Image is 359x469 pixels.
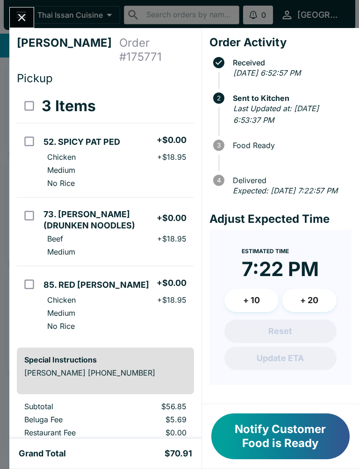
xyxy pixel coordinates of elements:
[42,97,96,115] h3: 3 Items
[282,289,337,312] button: + 20
[211,413,350,459] button: Notify Customer Food is Ready
[10,7,34,28] button: Close
[209,36,352,50] h4: Order Activity
[217,142,221,149] text: 3
[157,234,187,243] p: + $18.95
[233,186,337,195] em: Expected: [DATE] 7:22:57 PM
[228,141,352,149] span: Food Ready
[47,308,75,318] p: Medium
[224,289,279,312] button: + 10
[119,36,194,64] h4: Order # 175771
[17,89,194,340] table: orders table
[242,257,319,281] time: 7:22 PM
[124,415,186,424] p: $5.69
[43,279,149,291] h5: 85. RED [PERSON_NAME]
[124,402,186,411] p: $56.85
[17,402,194,467] table: orders table
[47,247,75,256] p: Medium
[242,248,289,255] span: Estimated Time
[47,178,75,188] p: No Rice
[228,176,352,185] span: Delivered
[24,355,187,364] h6: Special Instructions
[43,209,156,231] h5: 73. [PERSON_NAME] (DRUNKEN NOODLES)
[216,177,221,184] text: 4
[228,94,352,102] span: Sent to Kitchen
[24,415,109,424] p: Beluga Fee
[47,321,75,331] p: No Rice
[233,104,319,125] em: Last Updated at: [DATE] 6:53:37 PM
[157,213,187,224] h5: + $0.00
[157,295,187,305] p: + $18.95
[165,448,192,459] h5: $70.91
[217,94,221,102] text: 2
[157,135,187,146] h5: + $0.00
[24,428,109,437] p: Restaurant Fee
[24,368,187,377] p: [PERSON_NAME] [PHONE_NUMBER]
[228,58,352,67] span: Received
[47,295,76,305] p: Chicken
[233,68,301,78] em: [DATE] 6:52:57 PM
[47,152,76,162] p: Chicken
[124,428,186,437] p: $0.00
[19,448,66,459] h5: Grand Total
[17,71,53,85] span: Pickup
[157,277,187,289] h5: + $0.00
[43,136,120,148] h5: 52. SPICY PAT PED
[209,212,352,226] h4: Adjust Expected Time
[47,165,75,175] p: Medium
[17,36,119,64] h4: [PERSON_NAME]
[157,152,187,162] p: + $18.95
[24,402,109,411] p: Subtotal
[47,234,63,243] p: Beef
